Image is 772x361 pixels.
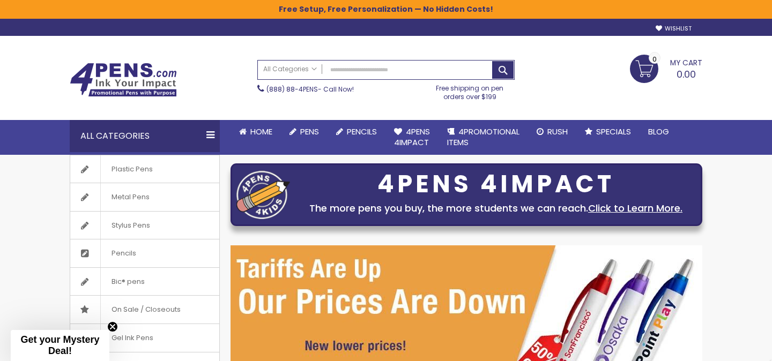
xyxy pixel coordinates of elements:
[596,126,631,137] span: Specials
[70,239,219,267] a: Pencils
[652,54,657,64] span: 0
[70,296,219,324] a: On Sale / Closeouts
[70,212,219,239] a: Stylus Pens
[347,126,377,137] span: Pencils
[447,126,519,148] span: 4PROMOTIONAL ITEMS
[100,324,164,352] span: Gel Ink Pens
[236,170,290,219] img: four_pen_logo.png
[439,120,528,155] a: 4PROMOTIONALITEMS
[281,120,328,144] a: Pens
[107,321,118,332] button: Close teaser
[100,155,164,183] span: Plastic Pens
[20,334,99,356] span: Get your Mystery Deal!
[70,324,219,352] a: Gel Ink Pens
[258,61,322,78] a: All Categories
[100,212,161,239] span: Stylus Pens
[588,201,682,215] a: Click to Learn More.
[100,296,191,324] span: On Sale / Closeouts
[300,126,319,137] span: Pens
[630,55,702,81] a: 0.00 0
[70,155,219,183] a: Plastic Pens
[295,201,696,216] div: The more pens you buy, the more students we can reach.
[648,126,669,137] span: Blog
[266,85,318,94] a: (888) 88-4PENS
[385,120,439,155] a: 4Pens4impact
[100,183,160,211] span: Metal Pens
[656,25,692,33] a: Wishlist
[425,80,515,101] div: Free shipping on pen orders over $199
[547,126,568,137] span: Rush
[576,120,640,144] a: Specials
[250,126,272,137] span: Home
[528,120,576,144] a: Rush
[328,120,385,144] a: Pencils
[263,65,317,73] span: All Categories
[231,120,281,144] a: Home
[266,85,354,94] span: - Call Now!
[100,239,147,267] span: Pencils
[394,126,430,148] span: 4Pens 4impact
[70,120,220,152] div: All Categories
[100,268,155,296] span: Bic® pens
[295,173,696,195] div: 4PENS 4IMPACT
[70,268,219,296] a: Bic® pens
[640,120,678,144] a: Blog
[677,67,696,81] span: 0.00
[70,63,177,97] img: 4Pens Custom Pens and Promotional Products
[70,183,219,211] a: Metal Pens
[11,330,109,361] div: Get your Mystery Deal!Close teaser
